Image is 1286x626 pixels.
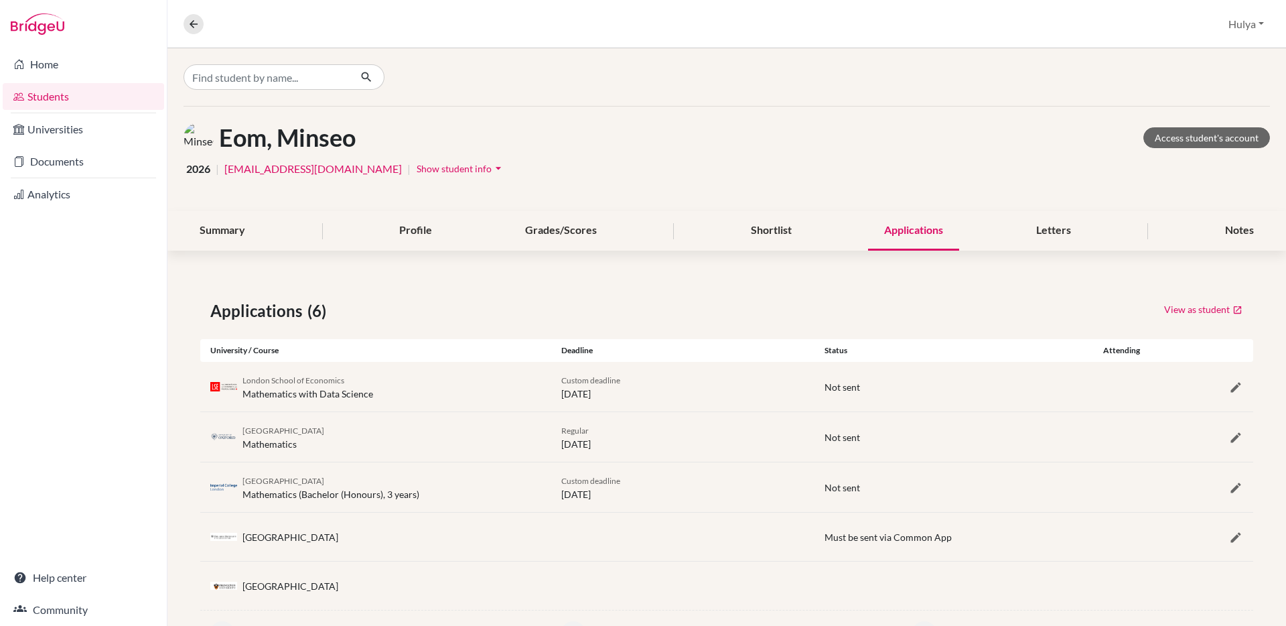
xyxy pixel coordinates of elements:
[561,476,620,486] span: Custom deadline
[3,181,164,208] a: Analytics
[407,161,411,177] span: |
[561,426,589,436] span: Regular
[242,579,338,593] div: [GEOGRAPHIC_DATA]
[735,211,808,251] div: Shortlist
[825,432,860,443] span: Not sent
[184,123,214,153] img: Minseo Eom's avatar
[551,473,814,501] div: [DATE]
[825,531,952,543] span: Must be sent via Common App
[868,211,959,251] div: Applications
[1222,11,1270,37] button: Hulya
[509,211,613,251] div: Grades/Scores
[3,51,164,78] a: Home
[1209,211,1270,251] div: Notes
[492,162,505,175] i: arrow_drop_down
[242,373,373,401] div: Mathematics with Data Science
[242,423,324,451] div: Mathematics
[825,381,860,393] span: Not sent
[186,161,210,177] span: 2026
[210,299,307,323] span: Applications
[551,345,814,357] div: Deadline
[242,375,344,385] span: London School of Economics
[11,13,64,35] img: Bridge-U
[242,473,419,501] div: Mathematics (Bachelor (Honours), 3 years)
[3,148,164,175] a: Documents
[242,426,324,436] span: [GEOGRAPHIC_DATA]
[3,116,164,143] a: Universities
[210,582,237,590] img: us_pri_gyvyi63o.png
[1143,127,1270,148] a: Access student's account
[383,211,448,251] div: Profile
[210,432,237,442] img: gb_o33_zjrfqzea.png
[307,299,332,323] span: (6)
[210,382,237,391] img: gb_l72_8ftqbb2p.png
[224,161,402,177] a: [EMAIL_ADDRESS][DOMAIN_NAME]
[216,161,219,177] span: |
[184,64,350,90] input: Find student by name...
[3,564,164,591] a: Help center
[1163,299,1243,320] a: View as student
[184,211,261,251] div: Summary
[242,476,324,486] span: [GEOGRAPHIC_DATA]
[1020,211,1087,251] div: Letters
[825,482,860,493] span: Not sent
[3,597,164,623] a: Community
[551,423,814,451] div: [DATE]
[219,123,356,152] h1: Eom, Minseo
[1078,345,1165,357] div: Attending
[210,483,237,493] img: gb_i50_39g5eeto.png
[200,345,551,357] div: University / Course
[561,375,620,385] span: Custom deadline
[551,373,814,401] div: [DATE]
[242,530,338,544] div: [GEOGRAPHIC_DATA]
[417,163,492,174] span: Show student info
[3,83,164,110] a: Students
[210,533,237,542] img: us_col_a9kib6ca.jpeg
[416,158,506,179] button: Show student infoarrow_drop_down
[814,345,1078,357] div: Status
